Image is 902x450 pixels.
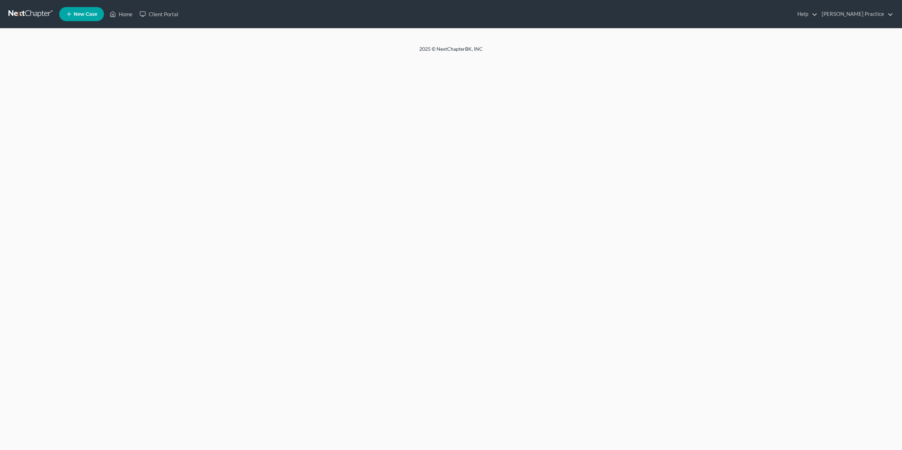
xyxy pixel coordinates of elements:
[59,7,104,21] new-legal-case-button: New Case
[106,8,136,20] a: Home
[250,45,652,58] div: 2025 © NextChapterBK, INC
[794,8,817,20] a: Help
[818,8,893,20] a: [PERSON_NAME] Practice
[136,8,182,20] a: Client Portal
